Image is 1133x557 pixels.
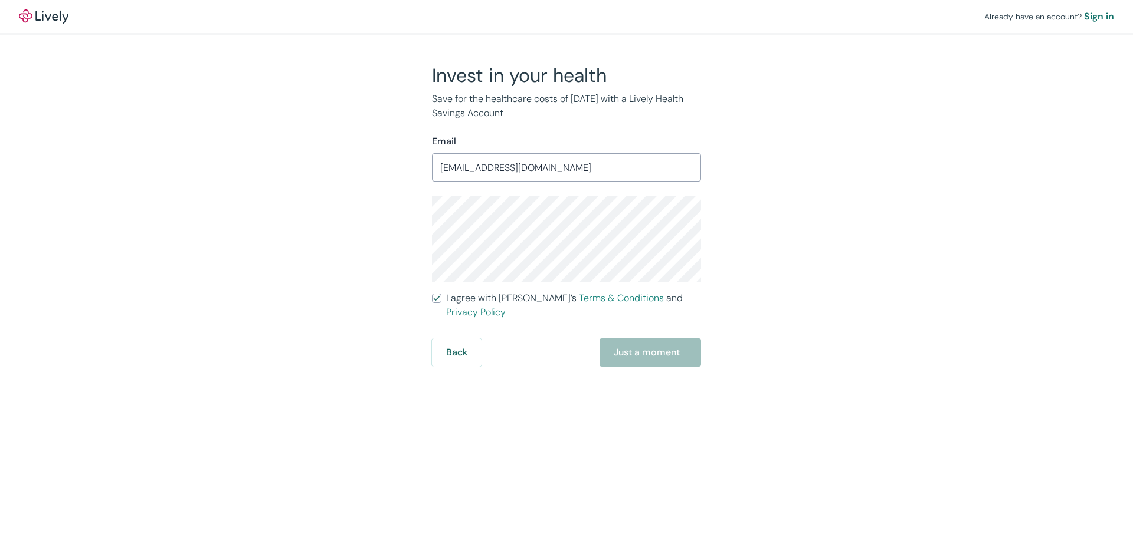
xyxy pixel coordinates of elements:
a: LivelyLively [19,9,68,24]
a: Sign in [1084,9,1114,24]
div: Already have an account? [984,9,1114,24]
button: Back [432,338,482,367]
h2: Invest in your health [432,64,701,87]
p: Save for the healthcare costs of [DATE] with a Lively Health Savings Account [432,92,701,120]
a: Terms & Conditions [579,292,664,304]
label: Email [432,134,456,149]
span: I agree with [PERSON_NAME]’s and [446,291,701,319]
img: Lively [19,9,68,24]
a: Privacy Policy [446,306,506,318]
